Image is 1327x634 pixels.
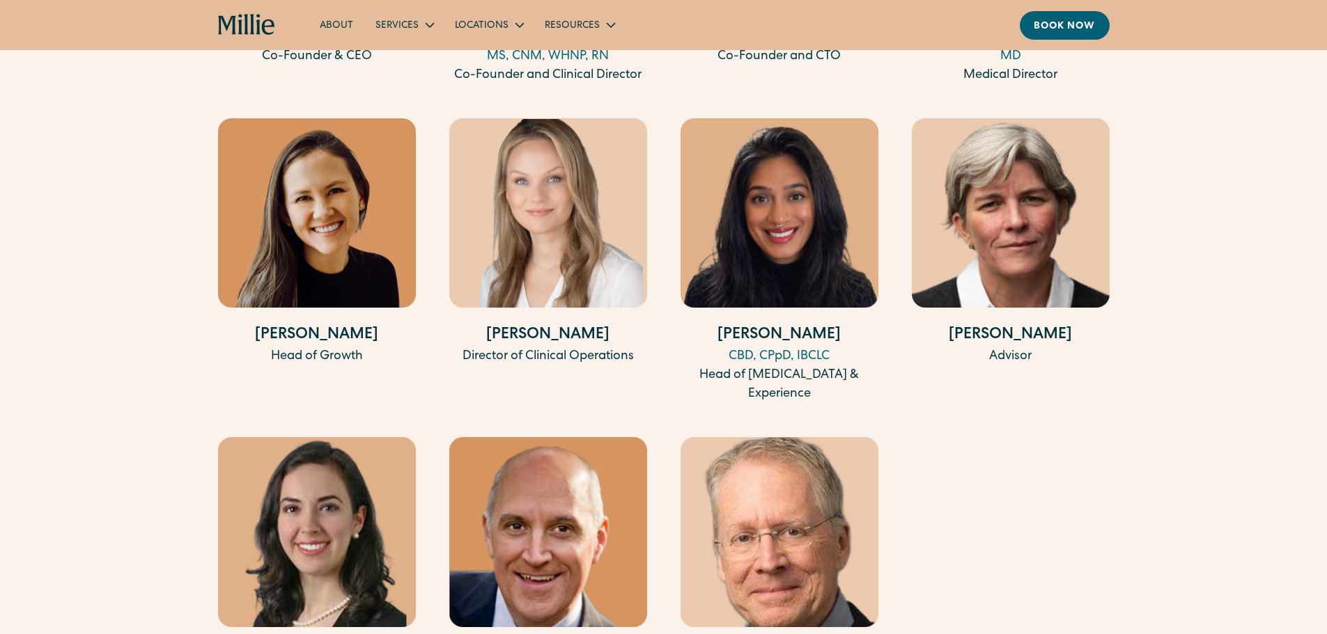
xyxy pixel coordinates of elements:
[681,366,878,404] div: Head of [MEDICAL_DATA] & Experience
[218,324,416,347] h4: [PERSON_NAME]
[449,324,647,347] h4: [PERSON_NAME]
[912,47,1110,66] div: MD
[309,13,364,36] a: About
[218,47,416,66] div: Co-Founder & CEO
[449,66,647,85] div: Co-Founder and Clinical Director
[912,324,1110,347] h4: [PERSON_NAME]
[912,347,1110,366] div: Advisor
[534,13,625,36] div: Resources
[449,347,647,366] div: Director of Clinical Operations
[444,13,534,36] div: Locations
[681,347,878,366] div: CBD, CPpD, IBCLC
[545,19,600,33] div: Resources
[364,13,444,36] div: Services
[1020,11,1110,40] a: Book now
[455,19,509,33] div: Locations
[912,66,1110,85] div: Medical Director
[681,47,878,66] div: Co-Founder and CTO
[1034,19,1096,34] div: Book now
[449,47,647,66] div: MS, CNM, WHNP, RN
[375,19,419,33] div: Services
[218,14,276,36] a: home
[218,347,416,366] div: Head of Growth
[681,324,878,347] h4: [PERSON_NAME]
